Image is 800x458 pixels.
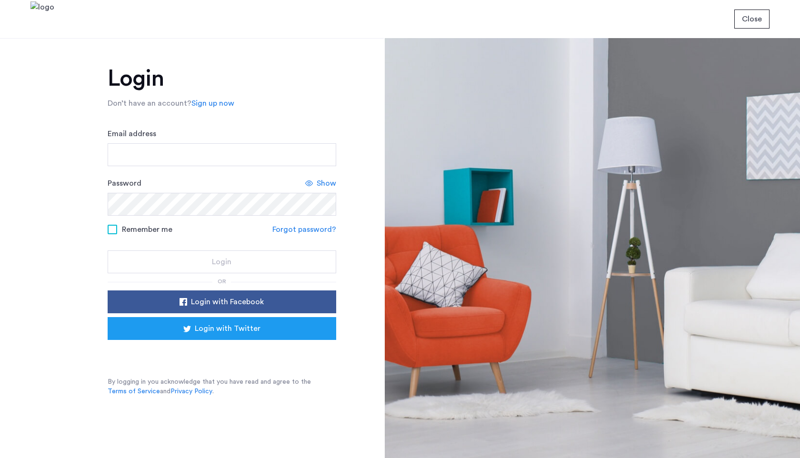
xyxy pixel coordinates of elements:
span: or [218,279,226,284]
h1: Login [108,67,336,90]
span: Login with Facebook [191,296,264,308]
span: Close [742,13,762,25]
button: button [108,290,336,313]
label: Email address [108,128,156,139]
a: Forgot password? [272,224,336,235]
button: button [108,317,336,340]
img: logo [30,1,54,37]
p: By logging in you acknowledge that you have read and agree to the and . [108,377,336,396]
span: Show [317,178,336,189]
span: Login with Twitter [195,323,260,334]
span: Remember me [122,224,172,235]
a: Terms of Service [108,387,160,396]
a: Sign up now [191,98,234,109]
a: Privacy Policy [170,387,212,396]
button: button [734,10,770,29]
span: Login [212,256,231,268]
label: Password [108,178,141,189]
button: button [108,250,336,273]
span: Don’t have an account? [108,100,191,107]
